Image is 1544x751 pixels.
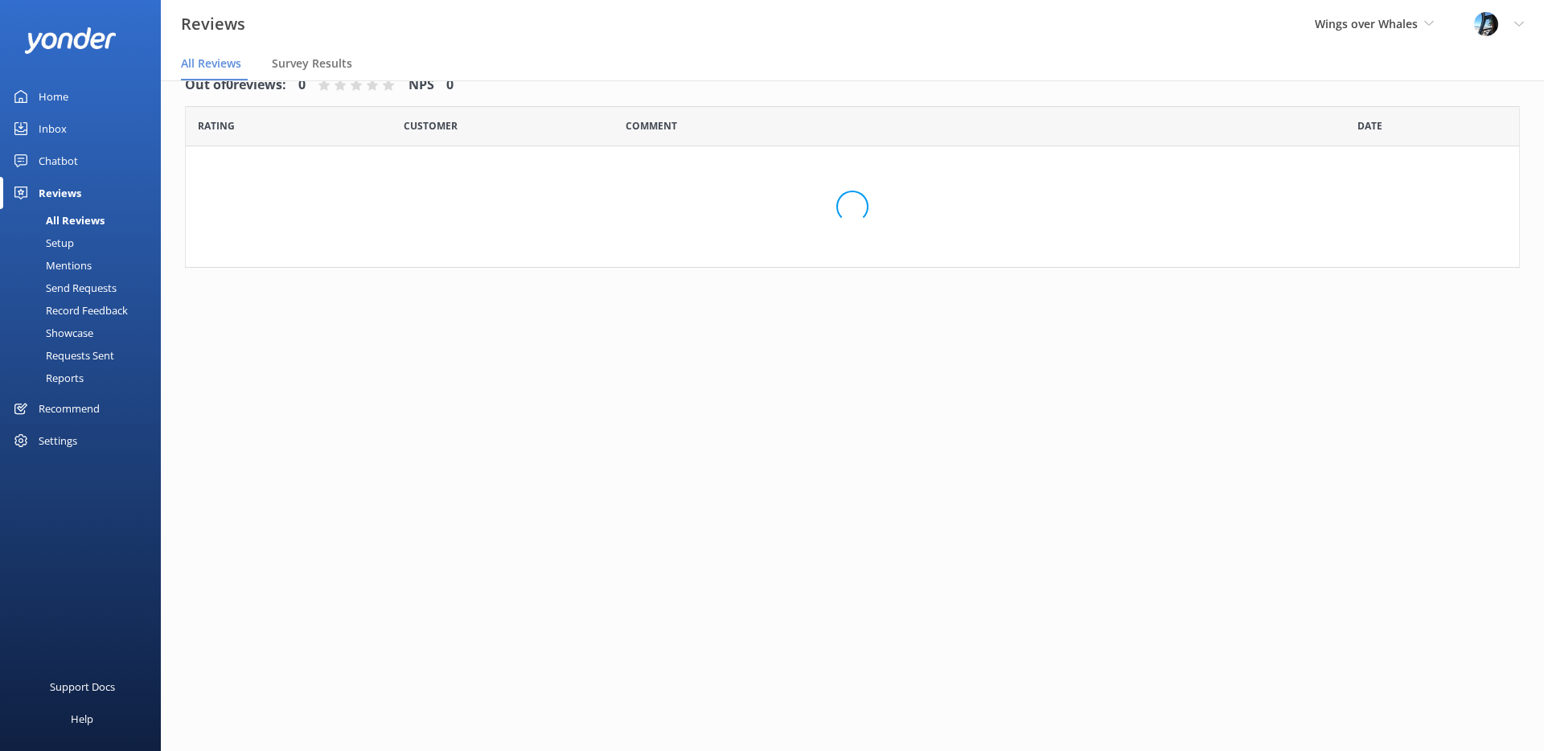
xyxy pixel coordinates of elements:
[10,209,105,232] div: All Reviews
[10,322,161,344] a: Showcase
[10,277,161,299] a: Send Requests
[39,425,77,457] div: Settings
[626,118,677,133] span: Question
[10,209,161,232] a: All Reviews
[10,254,161,277] a: Mentions
[10,277,117,299] div: Send Requests
[10,322,93,344] div: Showcase
[409,75,434,96] h4: NPS
[10,344,114,367] div: Requests Sent
[298,75,306,96] h4: 0
[39,80,68,113] div: Home
[181,11,245,37] h3: Reviews
[39,113,67,145] div: Inbox
[71,703,93,735] div: Help
[10,299,161,322] a: Record Feedback
[185,75,286,96] h4: Out of 0 reviews:
[181,55,241,72] span: All Reviews
[39,145,78,177] div: Chatbot
[10,367,84,389] div: Reports
[50,671,115,703] div: Support Docs
[272,55,352,72] span: Survey Results
[10,367,161,389] a: Reports
[1474,12,1498,36] img: 145-1635463833.jpg
[198,118,235,133] span: Date
[1315,16,1418,31] span: Wings over Whales
[1357,118,1382,133] span: Date
[39,392,100,425] div: Recommend
[404,118,458,133] span: Date
[446,75,454,96] h4: 0
[24,27,117,54] img: yonder-white-logo.png
[10,232,74,254] div: Setup
[10,344,161,367] a: Requests Sent
[39,177,81,209] div: Reviews
[10,232,161,254] a: Setup
[10,299,128,322] div: Record Feedback
[10,254,92,277] div: Mentions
